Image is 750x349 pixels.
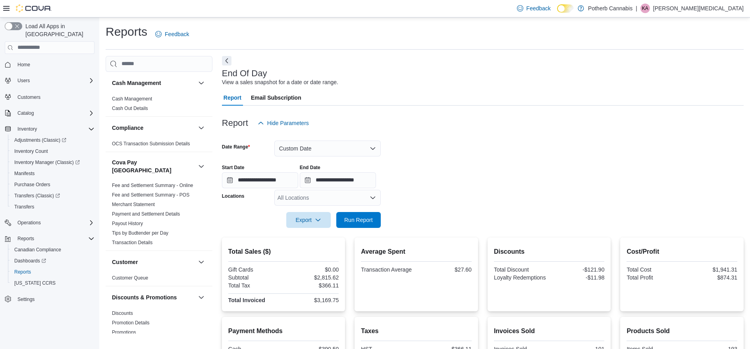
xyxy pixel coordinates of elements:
h1: Reports [106,24,147,40]
button: Cova Pay [GEOGRAPHIC_DATA] [112,158,195,174]
button: Manifests [8,168,98,179]
button: Reports [14,234,37,243]
a: Cash Management [112,96,152,102]
span: Canadian Compliance [14,247,61,253]
div: $27.60 [418,266,472,273]
a: Tips by Budtender per Day [112,230,168,236]
div: $366.11 [285,282,339,289]
a: Adjustments (Classic) [11,135,69,145]
span: Adjustments (Classic) [11,135,94,145]
button: Reports [8,266,98,278]
button: Inventory [2,123,98,135]
span: Operations [14,218,94,228]
div: $3,169.75 [285,297,339,303]
span: Manifests [11,169,94,178]
span: Email Subscription [251,90,301,106]
button: Custom Date [274,141,381,156]
h3: Cash Management [112,79,161,87]
input: Press the down key to open a popover containing a calendar. [300,172,376,188]
span: Reports [14,234,94,243]
span: Canadian Compliance [11,245,94,255]
span: Inventory Count [11,147,94,156]
a: Promotions [112,330,136,335]
span: Fee and Settlement Summary - Online [112,182,193,189]
button: Discounts & Promotions [197,293,206,302]
span: OCS Transaction Submission Details [112,141,190,147]
h2: Cost/Profit [627,247,737,256]
h3: Compliance [112,124,143,132]
span: Customers [17,94,40,100]
button: Catalog [14,108,37,118]
div: Total Discount [494,266,548,273]
a: [US_STATE] CCRS [11,278,59,288]
span: Fee and Settlement Summary - POS [112,192,189,198]
span: Adjustments (Classic) [14,137,66,143]
button: [US_STATE] CCRS [8,278,98,289]
button: Next [222,56,231,66]
button: Canadian Compliance [8,244,98,255]
a: Inventory Count [11,147,51,156]
button: Users [2,75,98,86]
span: Merchant Statement [112,201,155,208]
span: Transfers (Classic) [14,193,60,199]
span: Purchase Orders [11,180,94,189]
a: Feedback [152,26,192,42]
strong: Total Invoiced [228,297,265,303]
span: Transfers (Classic) [11,191,94,201]
a: Transaction Details [112,240,152,245]
span: Home [14,60,94,69]
a: Settings [14,295,38,304]
span: Export [291,212,326,228]
button: Transfers [8,201,98,212]
a: Adjustments (Classic) [8,135,98,146]
a: Inventory Manager (Classic) [11,158,83,167]
span: Customers [14,92,94,102]
p: [PERSON_NAME][MEDICAL_DATA] [653,4,744,13]
label: End Date [300,164,320,171]
h3: Report [222,118,248,128]
span: Reports [17,235,34,242]
span: Settings [14,294,94,304]
div: $1,941.31 [684,266,737,273]
span: Users [17,77,30,84]
h2: Taxes [361,326,472,336]
input: Dark Mode [557,4,574,13]
a: Customers [14,93,44,102]
div: -$121.90 [551,266,604,273]
span: Inventory Manager (Classic) [14,159,80,166]
nav: Complex example [5,56,94,326]
span: Reports [14,269,31,275]
button: Inventory [14,124,40,134]
button: Settings [2,293,98,305]
span: Report [224,90,241,106]
a: Promotion Details [112,320,150,326]
button: Open list of options [370,195,376,201]
button: Customer [112,258,195,266]
button: Compliance [112,124,195,132]
a: OCS Transaction Submission Details [112,141,190,147]
span: Dashboards [11,256,94,266]
div: Customer [106,273,212,286]
a: Inventory Manager (Classic) [8,157,98,168]
button: Cova Pay [GEOGRAPHIC_DATA] [197,162,206,171]
h2: Invoices Sold [494,326,605,336]
button: Export [286,212,331,228]
div: Total Profit [627,274,680,281]
a: Cash Out Details [112,106,148,111]
span: Hide Parameters [267,119,309,127]
div: Discounts & Promotions [106,309,212,340]
a: Fee and Settlement Summary - Online [112,183,193,188]
span: Operations [17,220,41,226]
a: Discounts [112,310,133,316]
span: Cash Out Details [112,105,148,112]
button: Compliance [197,123,206,133]
div: Cash Management [106,94,212,116]
div: Total Cost [627,266,680,273]
div: Kareem Areola [640,4,650,13]
button: Hide Parameters [254,115,312,131]
h2: Products Sold [627,326,737,336]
